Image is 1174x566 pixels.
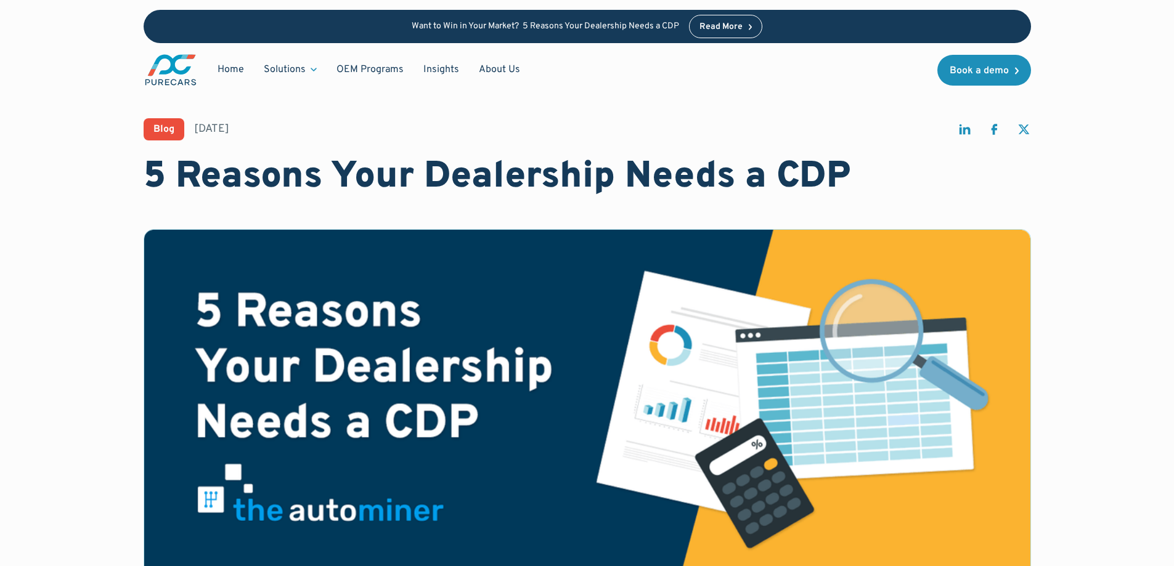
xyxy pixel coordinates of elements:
a: share on facebook [987,122,1001,142]
a: OEM Programs [327,58,414,81]
div: [DATE] [194,121,229,137]
a: Read More [689,15,763,38]
p: Want to Win in Your Market? 5 Reasons Your Dealership Needs a CDP [412,22,679,32]
a: Book a demo [937,55,1031,86]
a: Insights [414,58,469,81]
div: Read More [699,23,743,31]
a: share on linkedin [957,122,972,142]
img: purecars logo [144,53,198,87]
div: Blog [153,124,174,134]
a: main [144,53,198,87]
h1: 5 Reasons Your Dealership Needs a CDP [144,155,1031,200]
div: Book a demo [950,66,1009,76]
a: About Us [469,58,530,81]
a: share on twitter [1016,122,1031,142]
div: Solutions [264,63,306,76]
a: Home [208,58,254,81]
